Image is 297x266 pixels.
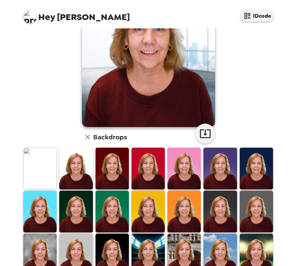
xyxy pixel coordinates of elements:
img: profile pic [23,10,37,23]
img: Original [23,148,57,189]
h6: Backdrops [93,132,127,142]
span: Hey [38,11,55,23]
span: [PERSON_NAME] [23,7,130,22]
button: IDcode [240,10,274,22]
